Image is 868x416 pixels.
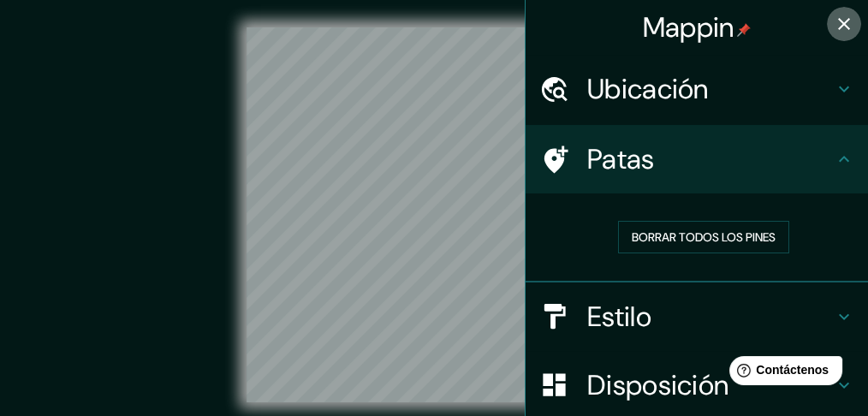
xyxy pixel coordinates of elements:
iframe: Lanzador de widgets de ayuda [716,349,849,397]
font: Patas [587,141,655,177]
button: Borrar todos los pines [618,221,789,253]
img: pin-icon.png [737,23,751,37]
font: Ubicación [587,71,709,107]
div: Ubicación [526,55,868,123]
font: Estilo [587,299,651,335]
div: Estilo [526,282,868,351]
canvas: Mapa [247,27,621,402]
font: Mappin [643,9,734,45]
font: Disposición [587,367,728,403]
div: Patas [526,125,868,193]
font: Borrar todos los pines [632,229,776,245]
